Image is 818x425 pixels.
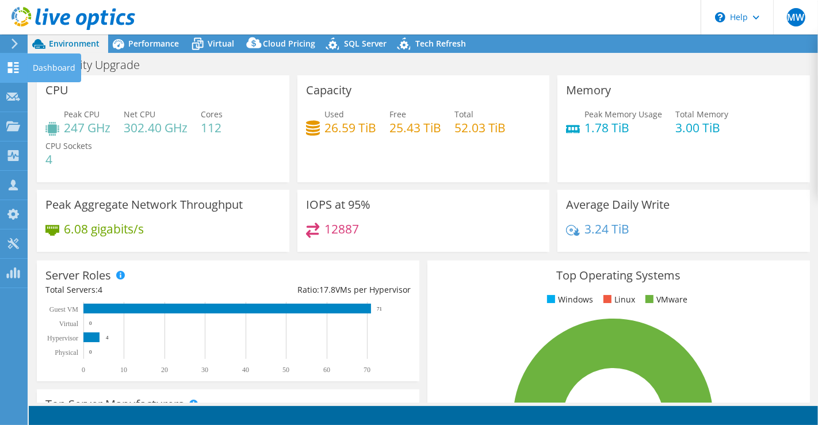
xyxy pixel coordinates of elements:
[566,198,670,211] h3: Average Daily Write
[415,38,466,49] span: Tech Refresh
[389,109,406,120] span: Free
[242,366,249,374] text: 40
[45,269,111,282] h3: Server Roles
[161,366,168,374] text: 20
[89,349,92,355] text: 0
[566,84,611,97] h3: Memory
[128,38,179,49] span: Performance
[584,109,662,120] span: Peak Memory Usage
[377,306,382,312] text: 71
[323,366,330,374] text: 60
[544,293,593,306] li: Windows
[324,121,376,134] h4: 26.59 TiB
[64,109,100,120] span: Peak CPU
[306,84,351,97] h3: Capacity
[120,366,127,374] text: 10
[64,223,144,235] h4: 6.08 gigabits/s
[787,8,805,26] span: MW
[436,269,801,282] h3: Top Operating Systems
[89,320,92,326] text: 0
[389,121,441,134] h4: 25.43 TiB
[344,38,387,49] span: SQL Server
[82,366,85,374] text: 0
[675,109,728,120] span: Total Memory
[37,59,158,71] h1: Simplivity Upgrade
[59,320,79,328] text: Virtual
[45,84,68,97] h3: CPU
[49,38,100,49] span: Environment
[228,284,410,296] div: Ratio: VMs per Hypervisor
[45,398,184,411] h3: Top Server Manufacturers
[45,198,243,211] h3: Peak Aggregate Network Throughput
[319,284,335,295] span: 17.8
[201,366,208,374] text: 30
[584,223,629,235] h4: 3.24 TiB
[47,334,78,342] text: Hypervisor
[45,284,228,296] div: Total Servers:
[27,53,81,82] div: Dashboard
[584,121,662,134] h4: 1.78 TiB
[64,121,110,134] h4: 247 GHz
[45,153,92,166] h4: 4
[201,121,223,134] h4: 112
[98,284,102,295] span: 4
[324,109,344,120] span: Used
[124,121,188,134] h4: 302.40 GHz
[454,121,506,134] h4: 52.03 TiB
[364,366,370,374] text: 70
[282,366,289,374] text: 50
[201,109,223,120] span: Cores
[263,38,315,49] span: Cloud Pricing
[106,335,109,340] text: 4
[208,38,234,49] span: Virtual
[601,293,635,306] li: Linux
[306,198,370,211] h3: IOPS at 95%
[675,121,728,134] h4: 3.00 TiB
[454,109,473,120] span: Total
[55,349,78,357] text: Physical
[124,109,155,120] span: Net CPU
[49,305,78,313] text: Guest VM
[45,140,92,151] span: CPU Sockets
[324,223,359,235] h4: 12887
[643,293,687,306] li: VMware
[715,12,725,22] svg: \n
